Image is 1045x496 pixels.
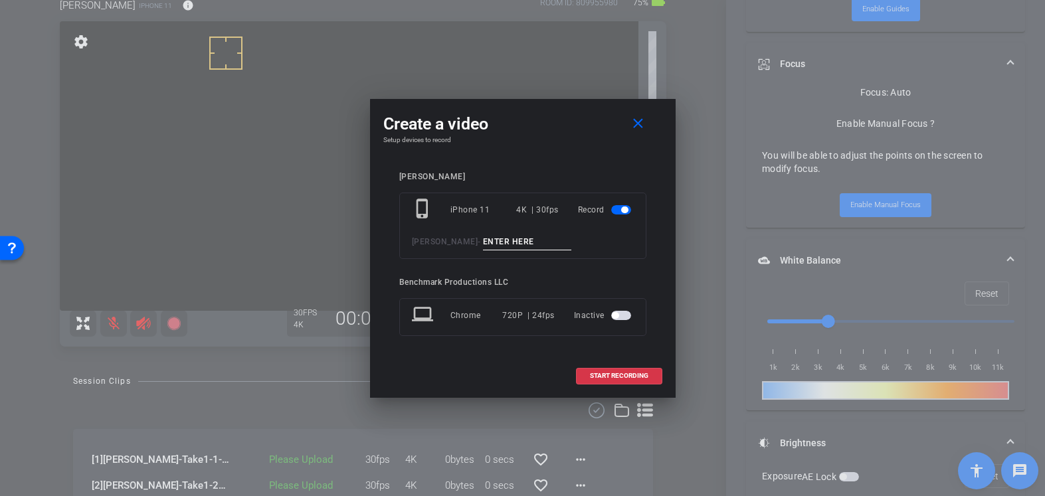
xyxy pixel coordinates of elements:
[516,198,559,222] div: 4K | 30fps
[630,116,646,132] mat-icon: close
[483,234,572,250] input: ENTER HERE
[399,172,646,182] div: [PERSON_NAME]
[412,237,478,246] span: [PERSON_NAME]
[576,368,662,384] button: START RECORDING
[574,303,634,327] div: Inactive
[399,278,646,288] div: Benchmark Productions LLC
[383,136,662,144] h4: Setup devices to record
[478,237,481,246] span: -
[412,198,436,222] mat-icon: phone_iphone
[450,198,517,222] div: iPhone 11
[383,112,662,136] div: Create a video
[502,303,555,327] div: 720P | 24fps
[578,198,634,222] div: Record
[450,303,503,327] div: Chrome
[412,303,436,327] mat-icon: laptop
[590,372,648,379] span: START RECORDING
